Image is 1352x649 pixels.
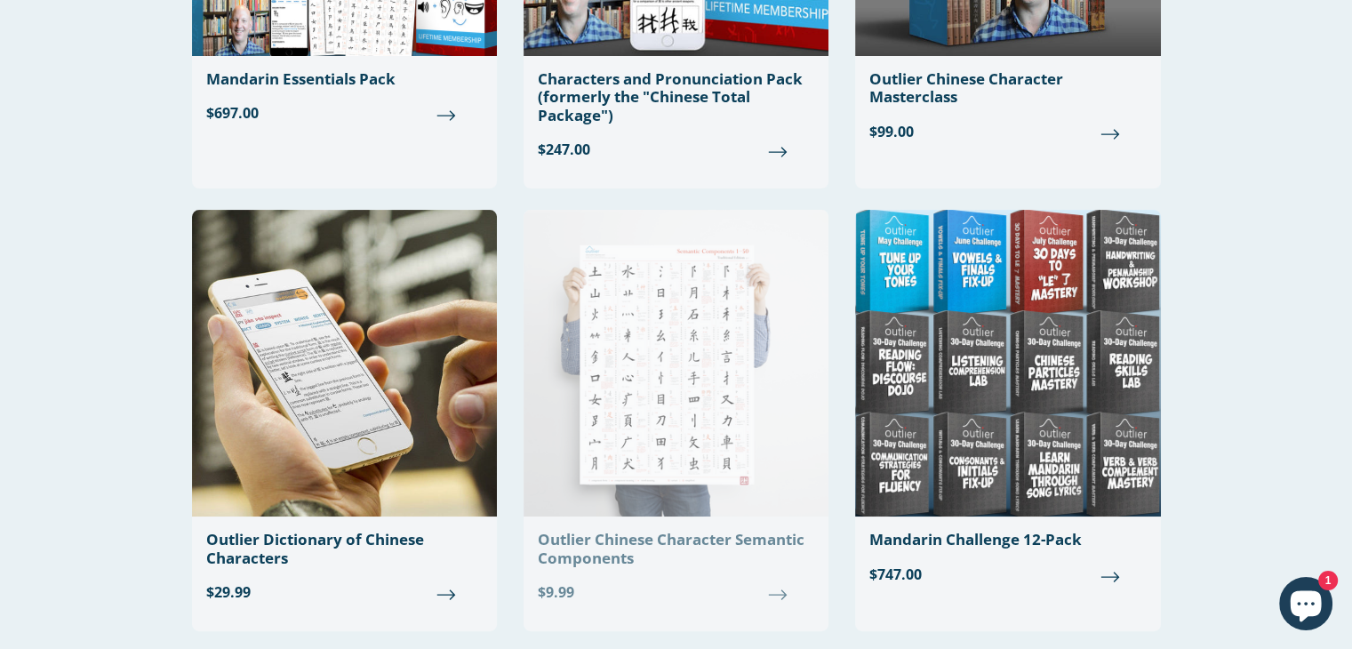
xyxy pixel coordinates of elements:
[524,210,828,517] img: Outlier Chinese Character Semantic Components
[538,531,814,567] div: Outlier Chinese Character Semantic Components
[192,210,497,617] a: Outlier Dictionary of Chinese Characters $29.99
[869,70,1146,107] div: Outlier Chinese Character Masterclass
[1274,577,1338,635] inbox-online-store-chat: Shopify online store chat
[538,139,814,160] span: $247.00
[206,581,483,603] span: $29.99
[206,531,483,567] div: Outlier Dictionary of Chinese Characters
[869,531,1146,549] div: Mandarin Challenge 12-Pack
[206,70,483,88] div: Mandarin Essentials Pack
[206,102,483,124] span: $697.00
[855,210,1160,598] a: Mandarin Challenge 12-Pack $747.00
[538,70,814,124] div: Characters and Pronunciation Pack (formerly the "Chinese Total Package")
[855,210,1160,517] img: Mandarin Challenge 12-Pack
[192,210,497,517] img: Outlier Dictionary of Chinese Characters Outlier Linguistics
[524,210,828,617] a: Outlier Chinese Character Semantic Components $9.99
[538,581,814,603] span: $9.99
[869,121,1146,142] span: $99.00
[869,564,1146,585] span: $747.00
